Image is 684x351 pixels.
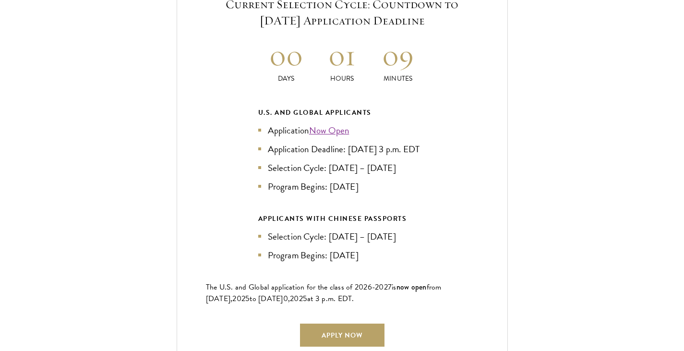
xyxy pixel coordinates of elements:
[309,123,349,137] a: Now Open
[258,248,426,262] li: Program Begins: [DATE]
[283,293,288,304] span: 0
[372,281,388,293] span: -202
[370,73,426,84] p: Minutes
[314,37,370,73] h2: 01
[303,293,307,304] span: 5
[388,281,392,293] span: 7
[258,142,426,156] li: Application Deadline: [DATE] 3 p.m. EDT
[314,73,370,84] p: Hours
[245,293,250,304] span: 5
[258,107,426,119] div: U.S. and Global Applicants
[258,213,426,225] div: APPLICANTS WITH CHINESE PASSPORTS
[258,73,314,84] p: Days
[290,293,303,304] span: 202
[258,37,314,73] h2: 00
[288,293,290,304] span: ,
[370,37,426,73] h2: 09
[396,281,427,292] span: now open
[250,293,283,304] span: to [DATE]
[206,281,368,293] span: The U.S. and Global application for the class of 202
[258,161,426,175] li: Selection Cycle: [DATE] – [DATE]
[300,324,384,347] a: Apply Now
[258,230,426,243] li: Selection Cycle: [DATE] – [DATE]
[368,281,372,293] span: 6
[206,281,442,304] span: from [DATE],
[258,180,426,194] li: Program Begins: [DATE]
[307,293,354,304] span: at 3 p.m. EDT.
[232,293,245,304] span: 202
[258,123,426,137] li: Application
[392,281,396,293] span: is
